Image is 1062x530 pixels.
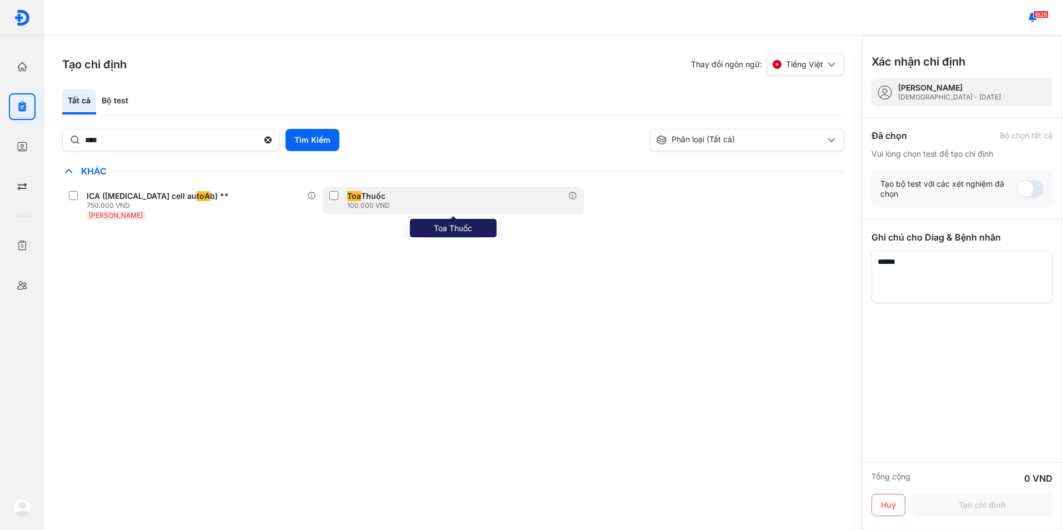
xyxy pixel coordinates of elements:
[1033,11,1049,18] span: 1828
[786,59,823,69] span: Tiếng Việt
[1000,131,1053,141] div: Bỏ chọn tất cả
[871,149,1053,159] div: Vui lòng chọn test để tạo chỉ định
[347,201,390,210] div: 100.000 VND
[656,134,825,146] div: Phân loại (Tất cả)
[1024,472,1053,485] div: 0 VND
[898,83,1001,93] div: [PERSON_NAME]
[691,53,844,76] div: Thay đổi ngôn ngữ:
[912,494,1053,516] button: Tạo chỉ định
[96,89,134,114] div: Bộ test
[285,129,339,151] button: Tìm Kiếm
[14,9,31,26] img: logo
[871,54,965,69] h3: Xác nhận chỉ định
[87,201,233,210] div: 750.000 VND
[13,499,31,517] img: logo
[880,179,1017,199] div: Tạo bộ test với các xét nghiệm đã chọn
[197,191,210,201] span: toA
[87,191,229,201] div: ICA ([MEDICAL_DATA] cell au b) **
[347,191,385,201] div: Thuốc
[898,93,1001,102] div: [DEMOGRAPHIC_DATA] - [DATE]
[347,191,361,201] span: Toa
[62,89,96,114] div: Tất cả
[76,166,112,177] span: Khác
[871,231,1053,244] div: Ghi chú cho Diag & Bệnh nhân
[871,129,907,142] div: Đã chọn
[871,494,905,516] button: Huỷ
[89,211,143,219] span: [PERSON_NAME]
[871,472,910,485] div: Tổng cộng
[62,57,127,72] h3: Tạo chỉ định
